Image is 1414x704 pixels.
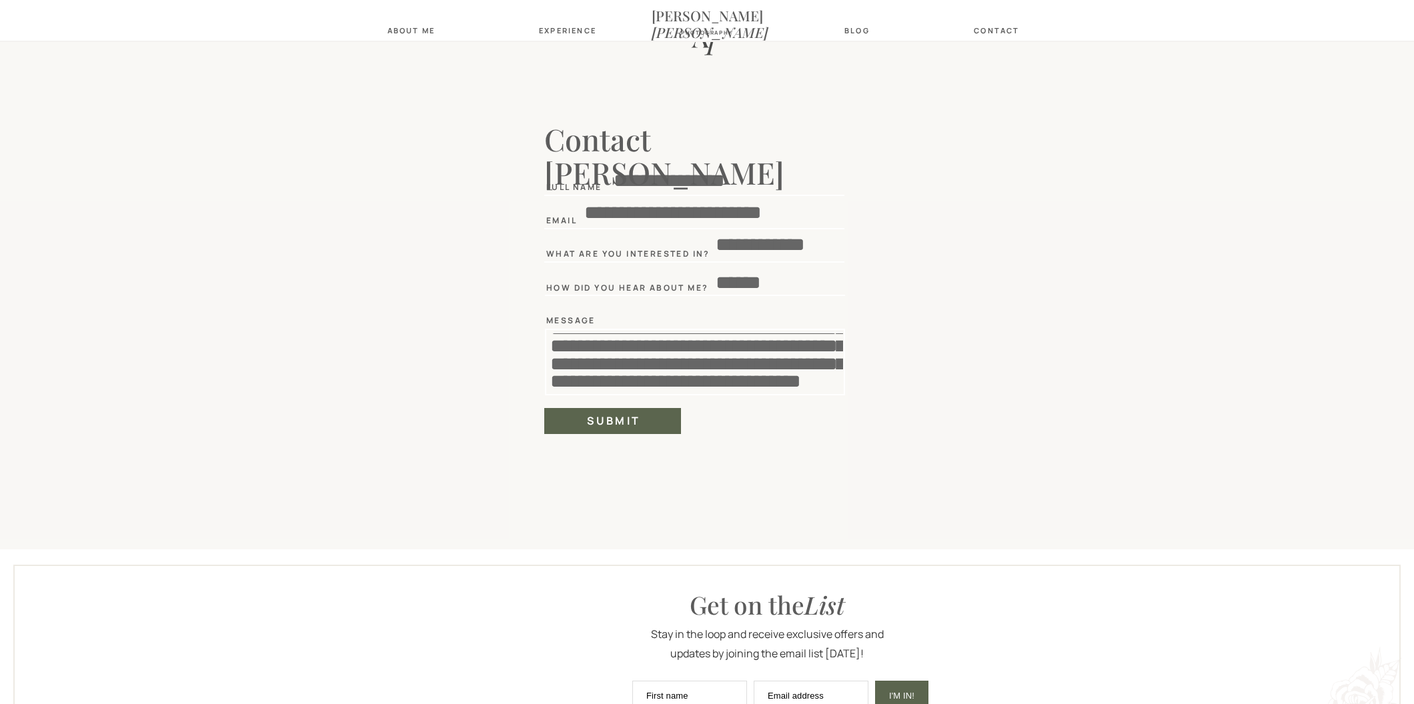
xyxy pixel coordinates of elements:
[652,7,762,23] a: [PERSON_NAME][PERSON_NAME]
[546,316,624,325] div: message
[384,26,439,35] a: about Me
[558,590,976,618] h2: Get on the
[837,26,877,35] a: blog
[546,216,608,224] div: Email
[544,123,896,165] h2: Contact [PERSON_NAME]
[560,415,667,426] a: submit
[539,26,592,35] a: Experience
[631,625,903,679] p: Stay in the loop and receive exclusive offers and updates by joining the email list [DATE]!
[804,588,845,621] i: List
[546,283,712,291] div: how did you hear about me?
[546,249,712,258] div: what are you interested in?
[889,691,914,701] span: I'M IN!
[652,23,768,41] i: [PERSON_NAME]
[970,26,1023,35] a: contact
[652,7,762,23] nav: [PERSON_NAME]
[674,29,740,38] a: photography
